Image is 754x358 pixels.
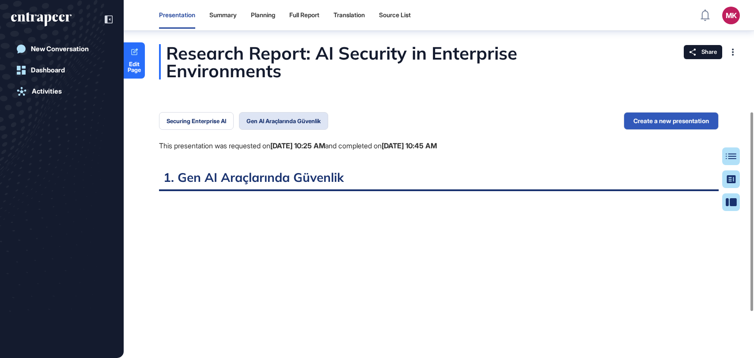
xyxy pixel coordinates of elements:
div: Summary [209,11,237,19]
div: Dashboard [31,66,65,74]
div: Full Report [289,11,319,19]
div: New Conversation [31,45,89,53]
div: Translation [333,11,365,19]
div: Presentation [159,11,195,19]
b: [DATE] 10:25 AM [270,141,325,150]
a: New Conversation [11,40,113,58]
h2: 1. Gen AI Araçlarında Güvenlik [159,170,719,191]
button: Securing Enterprise AI [159,112,234,130]
button: MK [722,7,740,24]
a: Dashboard [11,61,113,79]
b: [DATE] 10:45 AM [382,141,437,150]
div: This presentation was requested on and completed on [159,140,437,152]
span: Share [701,49,717,56]
div: Planning [251,11,275,19]
span: Edit Page [124,61,145,73]
a: Edit Page [124,42,145,79]
div: Activities [32,87,62,95]
button: Gen AI Araçlarında Güvenlik [239,112,328,130]
div: Research Report: AI Security in Enterprise Environments [159,44,719,79]
div: Source List [379,11,411,19]
div: entrapeer-logo [11,12,72,26]
button: Create a new presentation [624,112,719,130]
a: Activities [11,83,113,100]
